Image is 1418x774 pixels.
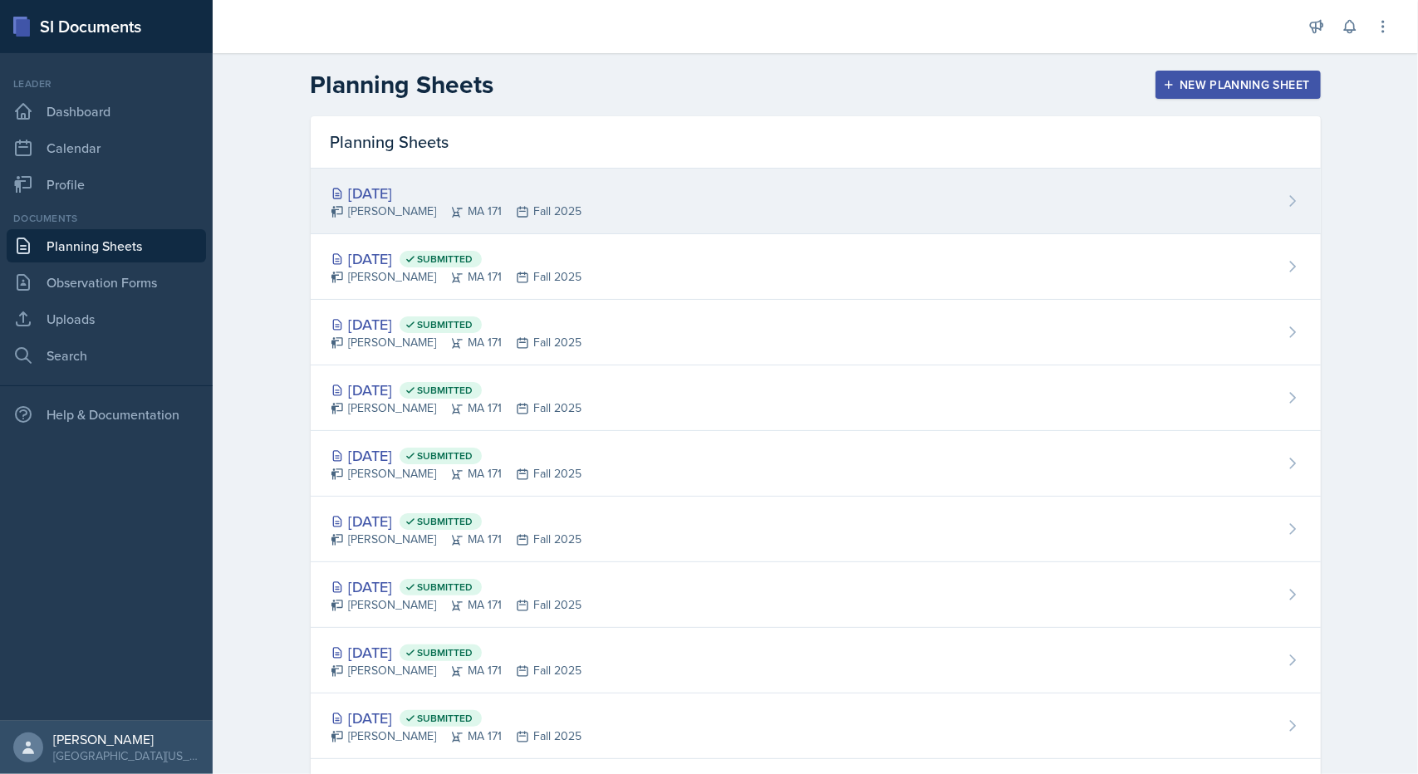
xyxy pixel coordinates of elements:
div: [PERSON_NAME] MA 171 Fall 2025 [331,465,582,483]
div: [PERSON_NAME] MA 171 Fall 2025 [331,531,582,548]
div: [DATE] [331,641,582,664]
a: [DATE] [PERSON_NAME]MA 171Fall 2025 [311,169,1321,234]
span: Submitted [418,252,473,266]
span: Submitted [418,646,473,659]
a: [DATE] Submitted [PERSON_NAME]MA 171Fall 2025 [311,693,1321,759]
div: [PERSON_NAME] MA 171 Fall 2025 [331,203,582,220]
div: New Planning Sheet [1166,78,1309,91]
a: Dashboard [7,95,206,128]
div: Planning Sheets [311,116,1321,169]
div: [PERSON_NAME] MA 171 Fall 2025 [331,662,582,679]
span: Submitted [418,449,473,463]
div: [PERSON_NAME] MA 171 Fall 2025 [331,727,582,745]
span: Submitted [418,384,473,397]
div: [PERSON_NAME] MA 171 Fall 2025 [331,334,582,351]
a: [DATE] Submitted [PERSON_NAME]MA 171Fall 2025 [311,497,1321,562]
h2: Planning Sheets [311,70,494,100]
button: New Planning Sheet [1155,71,1320,99]
div: [DATE] [331,313,582,336]
div: [PERSON_NAME] [53,731,199,747]
a: [DATE] Submitted [PERSON_NAME]MA 171Fall 2025 [311,365,1321,431]
a: Calendar [7,131,206,164]
div: [DATE] [331,510,582,532]
a: [DATE] Submitted [PERSON_NAME]MA 171Fall 2025 [311,300,1321,365]
span: Submitted [418,580,473,594]
div: [DATE] [331,182,582,204]
div: Help & Documentation [7,398,206,431]
span: Submitted [418,712,473,725]
div: [DATE] [331,444,582,467]
span: Submitted [418,515,473,528]
div: Documents [7,211,206,226]
a: Search [7,339,206,372]
a: [DATE] Submitted [PERSON_NAME]MA 171Fall 2025 [311,234,1321,300]
div: [DATE] [331,707,582,729]
div: [DATE] [331,247,582,270]
div: [PERSON_NAME] MA 171 Fall 2025 [331,596,582,614]
a: Observation Forms [7,266,206,299]
div: [DATE] [331,379,582,401]
a: Planning Sheets [7,229,206,262]
div: [PERSON_NAME] MA 171 Fall 2025 [331,399,582,417]
div: [PERSON_NAME] MA 171 Fall 2025 [331,268,582,286]
a: [DATE] Submitted [PERSON_NAME]MA 171Fall 2025 [311,628,1321,693]
span: Submitted [418,318,473,331]
a: [DATE] Submitted [PERSON_NAME]MA 171Fall 2025 [311,562,1321,628]
div: [GEOGRAPHIC_DATA][US_STATE] in [GEOGRAPHIC_DATA] [53,747,199,764]
a: Uploads [7,302,206,336]
div: Leader [7,76,206,91]
a: [DATE] Submitted [PERSON_NAME]MA 171Fall 2025 [311,431,1321,497]
div: [DATE] [331,576,582,598]
a: Profile [7,168,206,201]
